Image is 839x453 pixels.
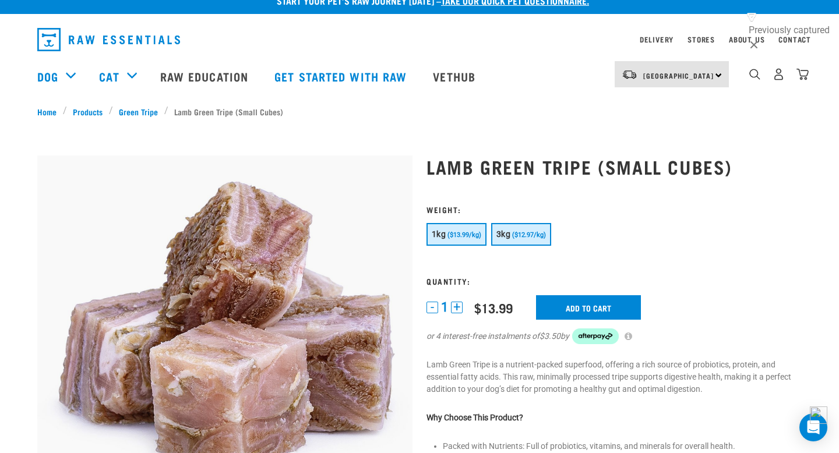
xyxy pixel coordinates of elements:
[688,37,715,41] a: Stores
[426,156,802,177] h1: Lamb Green Tripe (Small Cubes)
[778,37,811,41] a: Contact
[37,68,58,85] a: Dog
[640,37,674,41] a: Delivery
[749,69,760,80] img: home-icon-1@2x.png
[496,229,510,239] span: 3kg
[263,53,421,100] a: Get started with Raw
[149,53,263,100] a: Raw Education
[643,73,714,77] span: [GEOGRAPHIC_DATA]
[540,330,560,342] span: $3.50
[622,69,637,80] img: van-moving.png
[512,231,546,239] span: ($12.97/kg)
[572,328,619,345] img: Afterpay
[441,301,448,313] span: 1
[426,328,802,345] div: or 4 interest-free instalments of by
[426,302,438,313] button: -
[432,229,446,239] span: 1kg
[99,68,119,85] a: Cat
[426,223,487,246] button: 1kg ($13.99/kg)
[451,302,463,313] button: +
[729,37,764,41] a: About Us
[426,205,802,214] h3: Weight:
[443,440,802,452] li: Packed with Nutrients: Full of probiotics, vitamins, and minerals for overall health.
[799,413,827,441] div: Open Intercom Messenger
[37,105,63,118] a: Home
[421,53,490,100] a: Vethub
[37,105,802,118] nav: breadcrumbs
[796,68,809,80] img: home-icon@2x.png
[37,28,180,51] img: Raw Essentials Logo
[426,359,802,395] p: Lamb Green Tripe is a nutrient-packed superfood, offering a rich source of probiotics, protein, a...
[28,23,811,56] nav: dropdown navigation
[474,300,513,315] div: $13.99
[447,231,481,239] span: ($13.99/kg)
[491,223,551,246] button: 3kg ($12.97/kg)
[426,277,802,285] h3: Quantity:
[773,68,785,80] img: user.png
[113,105,164,118] a: Green Tripe
[426,413,523,422] strong: Why Choose This Product?
[67,105,109,118] a: Products
[536,295,641,320] input: Add to cart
